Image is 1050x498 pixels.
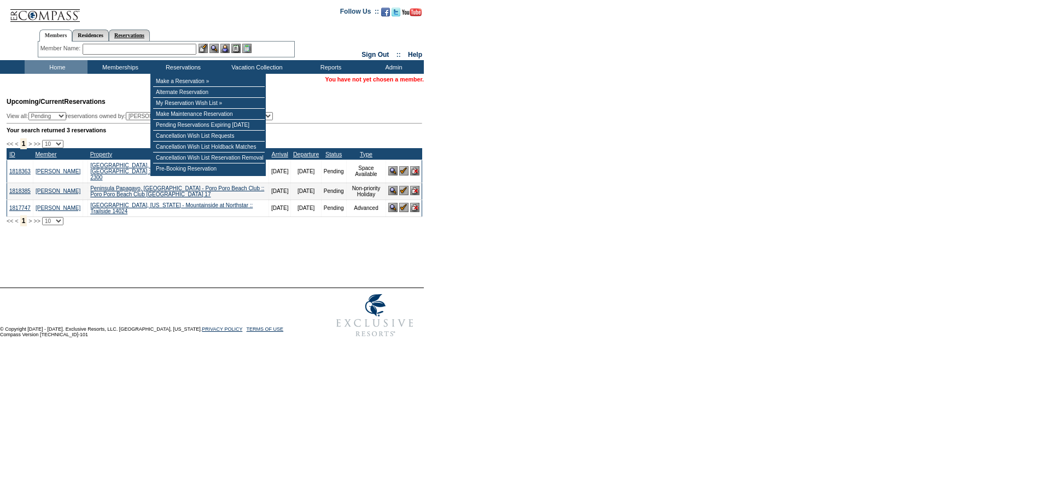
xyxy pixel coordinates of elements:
a: Subscribe to our YouTube Channel [402,11,422,17]
img: Subscribe to our YouTube Channel [402,8,422,16]
a: 1818385 [9,188,31,194]
img: Confirm Reservation [399,203,409,212]
span: >> [33,218,40,224]
td: [DATE] [269,183,290,200]
img: Reservations [231,44,241,53]
span: > [28,140,32,147]
div: View all: reservations owned by: [7,112,278,120]
td: Pending [321,160,346,183]
td: Reservations [150,60,213,74]
a: [GEOGRAPHIC_DATA], [US_STATE] - [PERSON_NAME][GEOGRAPHIC_DATA] :: [PERSON_NAME] [GEOGRAPHIC_DATA]... [90,162,256,180]
td: Alternate Reservation [153,87,265,98]
a: Property [90,151,112,157]
div: Your search returned 3 reservations [7,127,422,133]
td: Memberships [87,60,150,74]
span: < [15,140,18,147]
a: Residences [72,30,109,41]
td: Vacation Collection [213,60,298,74]
img: Cancel Reservation [410,166,419,175]
td: Space Available [346,160,386,183]
a: Reservations [109,30,150,41]
img: View Reservation [388,166,398,175]
a: PRIVACY POLICY [202,326,242,332]
img: b_calculator.gif [242,44,252,53]
a: TERMS OF USE [247,326,284,332]
td: Home [25,60,87,74]
img: Become our fan on Facebook [381,8,390,16]
span: < [15,218,18,224]
td: Make a Reservation » [153,76,265,87]
td: My Reservation Wish List » [153,98,265,109]
span: 1 [20,215,27,226]
span: > [28,218,32,224]
a: 1818363 [9,168,31,174]
td: Cancellation Wish List Holdback Matches [153,142,265,153]
td: [DATE] [291,183,321,200]
a: [PERSON_NAME] [36,188,80,194]
img: View [209,44,219,53]
td: [DATE] [291,200,321,216]
img: Confirm Reservation [399,166,409,175]
img: Cancel Reservation [410,203,419,212]
td: Non-priority Holiday [346,183,386,200]
td: Pending Reservations Expiring [DATE] [153,120,265,131]
td: Reports [298,60,361,74]
img: Exclusive Resorts [326,288,424,343]
td: Advanced [346,200,386,216]
div: Member Name: [40,44,83,53]
a: Help [408,51,422,58]
img: Cancel Reservation [410,186,419,195]
a: [PERSON_NAME] [36,205,80,211]
span: :: [396,51,401,58]
a: Peninsula Papagayo, [GEOGRAPHIC_DATA] - Poro Poro Beach Club :: Poro Poro Beach Club [GEOGRAPHIC_... [90,185,264,197]
a: Departure [293,151,319,157]
span: 1 [20,138,27,149]
a: Follow us on Twitter [392,11,400,17]
a: Members [39,30,73,42]
a: Become our fan on Facebook [381,11,390,17]
img: b_edit.gif [199,44,208,53]
td: Follow Us :: [340,7,379,20]
td: [DATE] [291,160,321,183]
img: Follow us on Twitter [392,8,400,16]
a: Member [35,151,56,157]
img: View Reservation [388,186,398,195]
td: Admin [361,60,424,74]
td: Pre-Booking Reservation [153,163,265,174]
td: Pending [321,200,346,216]
img: View Reservation [388,203,398,212]
a: ID [9,151,15,157]
img: Impersonate [220,44,230,53]
td: Cancellation Wish List Requests [153,131,265,142]
td: Make Maintenance Reservation [153,109,265,120]
span: << [7,140,13,147]
td: Cancellation Wish List Reservation Removal [153,153,265,163]
span: >> [33,140,40,147]
a: Arrival [272,151,288,157]
a: [GEOGRAPHIC_DATA], [US_STATE] - Mountainside at Northstar :: Trailside 14024 [90,202,253,214]
span: Upcoming/Current [7,98,64,106]
a: 1817747 [9,205,31,211]
img: Confirm Reservation [399,186,409,195]
td: [DATE] [269,160,290,183]
a: Sign Out [361,51,389,58]
a: Type [360,151,372,157]
a: Status [325,151,342,157]
td: [DATE] [269,200,290,216]
a: [PERSON_NAME] [36,168,80,174]
span: Reservations [7,98,106,106]
td: Pending [321,183,346,200]
span: You have not yet chosen a member. [325,76,424,83]
span: << [7,218,13,224]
